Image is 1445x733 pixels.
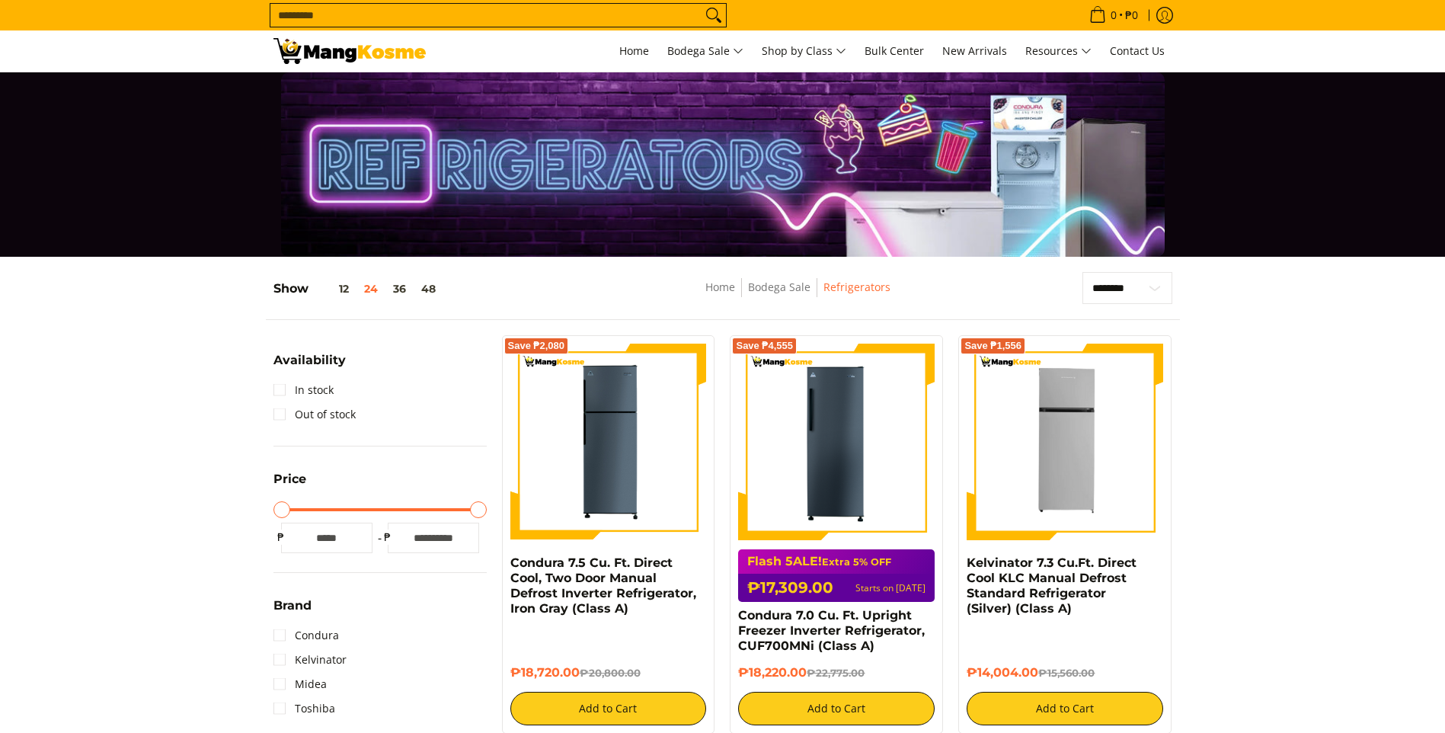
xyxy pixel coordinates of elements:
[441,30,1172,72] nav: Main Menu
[1108,10,1119,21] span: 0
[748,280,810,294] a: Bodega Sale
[414,283,443,295] button: 48
[510,344,707,540] img: condura-direct-cool-7.5-cubic-feet-2-door-manual-defrost-inverter-ref-iron-gray-full-view-mang-kosme
[967,555,1136,616] a: Kelvinator 7.3 Cu.Ft. Direct Cool KLC Manual Defrost Standard Refrigerator (Silver) (Class A)
[865,43,924,58] span: Bulk Center
[273,600,312,623] summary: Open
[273,696,335,721] a: Toshiba
[273,600,312,612] span: Brand
[510,665,707,680] h6: ₱18,720.00
[510,555,696,616] a: Condura 7.5 Cu. Ft. Direct Cool, Two Door Manual Defrost Inverter Refrigerator, Iron Gray (Class A)
[935,30,1015,72] a: New Arrivals
[309,283,356,295] button: 12
[1085,7,1143,24] span: •
[667,42,743,61] span: Bodega Sale
[736,341,793,350] span: Save ₱4,555
[594,278,1002,312] nav: Breadcrumbs
[619,43,649,58] span: Home
[1038,667,1095,679] del: ₱15,560.00
[967,692,1163,725] button: Add to Cart
[273,354,346,366] span: Availability
[1025,42,1092,61] span: Resources
[660,30,751,72] a: Bodega Sale
[705,280,735,294] a: Home
[964,341,1021,350] span: Save ₱1,556
[273,672,327,696] a: Midea
[273,38,426,64] img: Bodega Sale Refrigerator l Mang Kosme: Home Appliances Warehouse Sale
[380,530,395,545] span: ₱
[273,378,334,402] a: In stock
[857,30,932,72] a: Bulk Center
[807,667,865,679] del: ₱22,775.00
[508,341,565,350] span: Save ₱2,080
[738,692,935,725] button: Add to Cart
[942,43,1007,58] span: New Arrivals
[273,648,347,672] a: Kelvinator
[612,30,657,72] a: Home
[738,608,925,653] a: Condura 7.0 Cu. Ft. Upright Freezer Inverter Refrigerator, CUF700MNi (Class A)
[1123,10,1140,21] span: ₱0
[385,283,414,295] button: 36
[738,665,935,680] h6: ₱18,220.00
[1110,43,1165,58] span: Contact Us
[967,344,1163,540] img: Kelvinator 7.3 Cu.Ft. Direct Cool KLC Manual Defrost Standard Refrigerator (Silver) (Class A)
[762,42,846,61] span: Shop by Class
[273,402,356,427] a: Out of stock
[273,473,306,485] span: Price
[1018,30,1099,72] a: Resources
[580,667,641,679] del: ₱20,800.00
[823,280,890,294] a: Refrigerators
[273,623,339,648] a: Condura
[273,473,306,497] summary: Open
[273,530,289,545] span: ₱
[702,4,726,27] button: Search
[1102,30,1172,72] a: Contact Us
[967,665,1163,680] h6: ₱14,004.00
[754,30,854,72] a: Shop by Class
[510,692,707,725] button: Add to Cart
[356,283,385,295] button: 24
[273,354,346,378] summary: Open
[273,281,443,296] h5: Show
[738,344,935,540] img: Condura 7.0 Cu. Ft. Upright Freezer Inverter Refrigerator, CUF700MNi (Class A)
